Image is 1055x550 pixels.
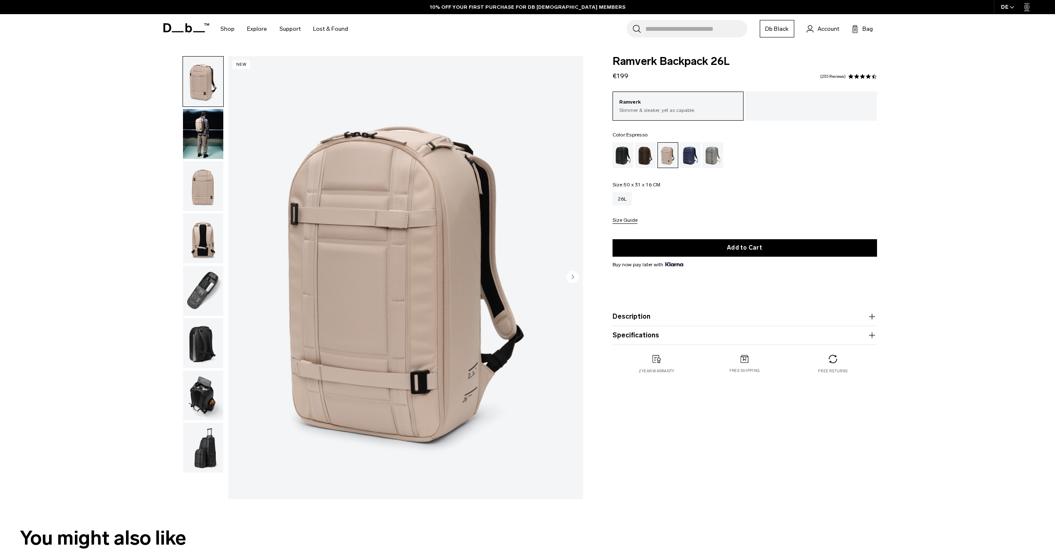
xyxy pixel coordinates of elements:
li: 1 / 8 [228,56,583,499]
a: 235 reviews [820,74,846,79]
p: Free shipping [729,368,760,374]
img: Ramverk Backpack 26L Fogbow Beige [183,161,223,211]
img: Ramverk Backpack 26L Fogbow Beige [228,56,583,499]
legend: Size: [613,182,661,187]
span: Bag [862,25,873,33]
img: {"height" => 20, "alt" => "Klarna"} [665,262,683,266]
button: Ramverk Backpack 26L Fogbow Beige [183,318,224,369]
button: Ramverk Backpack 26L Fogbow Beige [183,56,224,107]
button: Next slide [566,270,579,285]
nav: Main Navigation [214,14,354,44]
p: Ramverk [619,98,737,107]
a: Shop [220,14,235,44]
button: Ramverk Backpack 26L Fogbow Beige [183,161,224,212]
button: Bag [852,24,873,34]
p: Slimmer & sleaker, yet as capable. [619,107,737,114]
legend: Color: [613,132,648,137]
button: Ramverk Backpack 26L Fogbow Beige [183,370,224,421]
img: Ramverk Backpack 26L Fogbow Beige [183,213,223,263]
a: Black Out [613,142,633,168]
img: Ramverk Backpack 26L Fogbow Beige [183,423,223,473]
a: Espresso [635,142,656,168]
button: Size Guide [613,218,637,224]
a: Blue Hour [680,142,701,168]
a: 26L [613,192,632,206]
a: Support [279,14,301,44]
img: Ramverk Backpack 26L Fogbow Beige [183,371,223,421]
a: Explore [247,14,267,44]
p: Free returns [818,368,847,374]
img: Ramverk Backpack 26L Fogbow Beige [183,57,223,107]
img: Ramverk Backpack 26L Fogbow Beige [183,318,223,368]
button: Ramverk Backpack 26L Fogbow Beige [183,213,224,264]
p: New [232,60,250,69]
span: €199 [613,72,628,80]
a: 10% OFF YOUR FIRST PURCHASE FOR DB [DEMOGRAPHIC_DATA] MEMBERS [430,3,625,11]
button: Ramverk Backpack 26L Fogbow Beige [183,109,224,159]
span: Ramverk Backpack 26L [613,56,877,67]
a: Account [807,24,839,34]
a: Sand Grey [702,142,723,168]
a: Lost & Found [313,14,348,44]
a: Db Black [760,20,794,37]
button: Ramverk Backpack 26L Fogbow Beige [183,422,224,473]
button: Add to Cart [613,239,877,257]
span: Buy now pay later with [613,261,683,268]
span: Account [818,25,839,33]
img: Ramverk Backpack 26L Fogbow Beige [183,266,223,316]
a: Fogbow Beige [657,142,678,168]
p: 2 year warranty [639,368,675,374]
img: Ramverk Backpack 26L Fogbow Beige [183,109,223,159]
span: 50 x 31 x 16 CM [624,182,661,188]
button: Specifications [613,330,877,340]
button: Ramverk Backpack 26L Fogbow Beige [183,265,224,316]
button: Description [613,312,877,322]
span: Espresso [626,132,647,138]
